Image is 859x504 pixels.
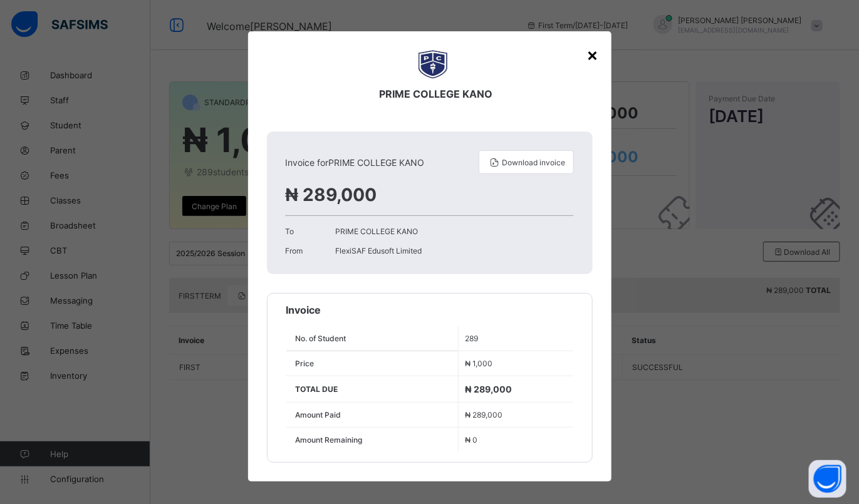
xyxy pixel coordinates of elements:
[809,460,846,498] button: Open asap
[465,384,512,394] span: ₦ 289,000
[286,326,459,351] td: No. of Student
[286,246,336,255] span: From
[465,435,477,445] span: ₦ 0
[286,351,459,376] td: Price
[296,384,338,394] span: TOTAL DUE
[465,410,502,419] span: ₦ 289,000
[380,88,493,100] span: PRIME COLLEGE KANO
[587,44,599,65] div: ×
[296,410,341,419] span: Amount Paid
[286,428,459,453] td: Amount Remaining
[286,227,336,236] span: To
[336,246,422,255] span: FlexiSAF Edusoft Limited
[458,326,573,351] td: 289
[465,359,492,368] span: ₦ 1,000
[286,304,321,316] span: Invoice
[417,50,449,81] img: PRIME COLLEGE KANO
[286,184,377,205] span: ₦ 289,000
[286,157,425,168] span: Invoice for PRIME COLLEGE KANO
[502,158,566,167] span: Download invoice
[336,227,419,236] span: PRIME COLLEGE KANO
